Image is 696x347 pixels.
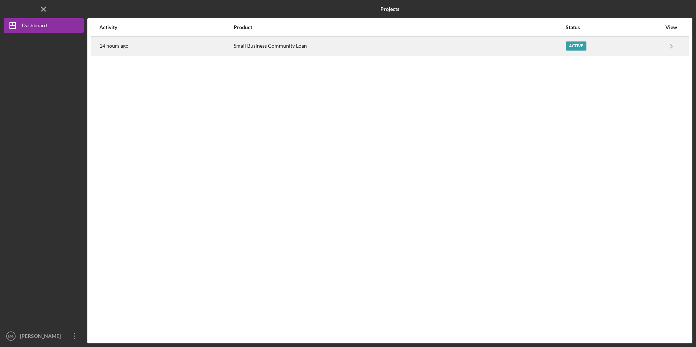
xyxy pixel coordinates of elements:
div: Small Business Community Loan [234,37,565,55]
div: [PERSON_NAME] [18,329,66,345]
div: View [662,24,680,30]
button: MG[PERSON_NAME] [4,329,84,343]
time: 2025-09-19 02:19 [99,43,128,49]
div: Activity [99,24,233,30]
div: Status [566,24,661,30]
div: Dashboard [22,18,47,35]
b: Projects [380,6,399,12]
div: Active [566,41,586,51]
div: Product [234,24,565,30]
button: Dashboard [4,18,84,33]
text: MG [8,334,13,338]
